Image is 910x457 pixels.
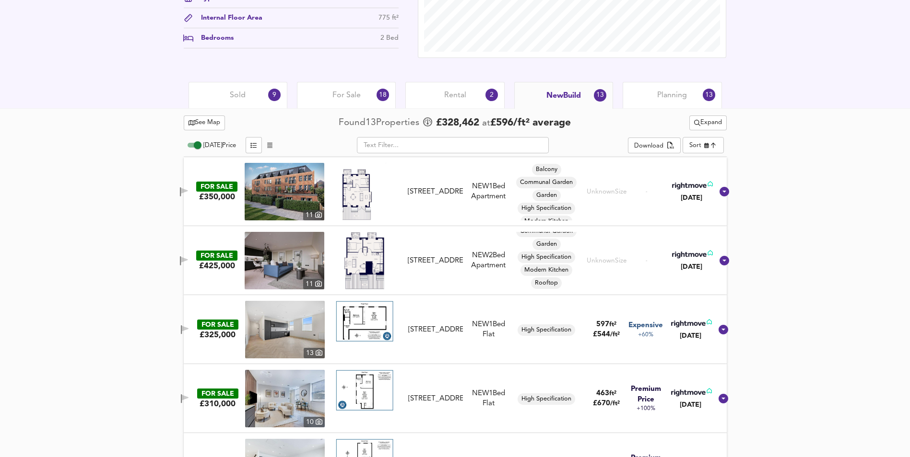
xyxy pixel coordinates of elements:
div: Sort [689,141,701,150]
a: property thumbnail 10 [245,370,325,427]
img: Floorplan [336,370,393,410]
img: property thumbnail [245,232,324,289]
span: Rental [444,90,466,101]
div: £425,000 [199,261,235,271]
div: 775 ft² [378,13,399,23]
div: Bedrooms [193,33,234,43]
img: Floorplan [336,301,393,341]
span: See Map [189,117,221,128]
svg: Show Details [719,186,730,197]
div: NEW 1 Bed Flat [467,320,510,340]
div: Modern Kitchen [520,216,572,227]
div: FOR SALE£425,000 property thumbnail 11 Floorplan[STREET_ADDRESS]NEW2Bed ApartmentCommunal GardenG... [184,226,727,295]
span: - [646,188,648,195]
span: 463 [596,390,609,397]
div: High Specification [518,251,575,263]
div: £325,000 [200,330,236,340]
img: property thumbnail [245,163,324,220]
div: 13 [703,89,715,101]
div: Unknown Size [587,256,627,265]
span: Sold [230,90,246,101]
div: [STREET_ADDRESS] [408,325,463,335]
div: 2 [485,89,498,101]
div: High Specification [518,393,575,405]
div: [STREET_ADDRESS] [408,394,463,404]
svg: Show Details [719,255,730,266]
div: Balcony [532,164,561,175]
span: High Specification [518,204,575,213]
span: ft² [609,390,616,397]
span: +60% [638,331,653,339]
div: Garden [532,190,561,201]
span: £ 596 / ft² average [490,118,571,128]
span: / ft² [610,331,620,338]
div: split button [628,137,680,154]
input: Text Filter... [357,137,549,153]
span: Communal Garden [516,178,577,187]
div: FOR SALE£350,000 property thumbnail 11 Floorplan[STREET_ADDRESS]NEW1Bed ApartmentBalconyCommunal ... [184,157,727,226]
span: Planning [657,90,687,101]
span: High Specification [518,326,575,334]
div: Download [634,141,663,152]
div: FOR SALE [197,388,238,399]
span: Expensive [628,320,663,331]
span: [DATE] Price [203,142,236,149]
div: FOR SALE [196,182,237,192]
div: £310,000 [200,399,236,409]
div: Rooftop [531,277,562,289]
div: Squire House, High Street, BILLERICAY, CM12 [404,187,467,197]
div: [DATE] [669,400,712,410]
img: Floorplan [342,163,386,220]
span: £ 328,462 [436,116,479,130]
span: 597 [596,321,609,328]
span: Balcony [532,165,561,174]
button: See Map [184,115,225,130]
span: Expand [694,117,722,128]
div: Internal Floor Area [193,13,262,23]
div: [STREET_ADDRESS] [408,187,463,197]
span: ft² [609,321,616,328]
span: High Specification [518,395,575,403]
span: £ 544 [593,331,620,338]
span: Garden [532,191,561,200]
span: Rooftop [531,279,562,287]
div: [STREET_ADDRESS] [408,256,463,266]
span: Premium Price [625,384,667,405]
div: FOR SALE£325,000 property thumbnail 13 Floorplan[STREET_ADDRESS]NEW1Bed FlatHigh Specification597... [184,295,727,364]
span: / ft² [610,400,620,407]
div: 18 [377,89,389,101]
div: High Specification [518,324,575,336]
div: NEW 2 Bed Apartment [467,251,510,271]
div: FOR SALE£310,000 property thumbnail 10 Floorplan[STREET_ADDRESS]NEW1Bed FlatHigh Specification463... [184,364,727,433]
a: property thumbnail 11 [245,232,324,289]
div: Modern Kitchen [520,264,572,276]
div: FOR SALE [196,251,237,261]
div: 10 [304,417,325,427]
div: High Specification [518,203,575,214]
span: Garden [532,240,561,249]
span: High Specification [518,253,575,262]
div: [DATE] [669,331,712,341]
div: Unknown Size [587,187,627,196]
img: property thumbnail [245,301,325,358]
div: Communal Garden [516,177,577,188]
div: NEW 1 Bed Apartment [467,182,510,202]
div: 13 [304,348,325,358]
div: 11 [303,279,324,289]
div: [DATE] [670,193,713,203]
button: Expand [689,115,727,130]
div: 11 [303,210,324,220]
div: Sort [683,137,724,153]
span: New Build [546,91,581,101]
div: 13 [594,89,606,102]
span: Modern Kitchen [520,217,572,226]
div: split button [689,115,727,130]
div: 9 [268,89,281,101]
a: property thumbnail 11 [245,163,324,220]
span: Modern Kitchen [520,266,572,274]
a: property thumbnail 13 [245,301,325,358]
span: at [482,119,490,128]
div: Found 13 Propert ies [339,116,422,129]
div: NEW 1 Bed Flat [467,388,510,409]
span: For Sale [332,90,361,101]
